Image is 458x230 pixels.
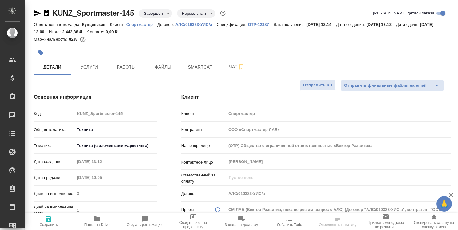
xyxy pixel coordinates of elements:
[127,223,163,227] span: Создать рекламацию
[226,204,451,215] div: СМ ЛАБ (Вектор Развития, пока не решим вопрос с АЛС) (Договор "АЛС/010323-УИС/а", контрагент "ООО...
[75,206,157,215] input: Пустое поле
[69,37,78,42] p: 82%
[34,93,157,101] h4: Основная информация
[181,172,226,184] p: Ответственный за оплату
[341,80,444,91] div: split button
[75,125,157,135] div: Техника
[306,22,336,27] p: [DATE] 12:14
[173,220,213,229] span: Создать счет на предоплату
[181,191,226,197] p: Договор
[75,141,157,151] div: Техника (с элементами маркетинга)
[142,11,164,16] button: Завершен
[341,80,430,91] button: Отправить финальные файлы на email
[319,223,356,227] span: Определить тематику
[181,111,226,117] p: Клиент
[169,213,217,230] button: Создать счет на предоплату
[49,30,62,34] p: Итого:
[185,63,215,71] span: Smartcat
[181,143,226,149] p: Наше юр. лицо
[300,80,336,91] button: Отправить КП
[225,223,258,227] span: Заявка на доставку
[436,196,452,212] button: 🙏
[34,175,75,181] p: Дата продажи
[86,30,106,34] p: К оплате:
[303,82,332,89] span: Отправить КП
[34,204,75,216] p: Дней на выполнение (авт.)
[362,213,410,230] button: Призвать менеджера по развитию
[366,22,396,27] p: [DATE] 13:12
[277,223,302,227] span: Добавить Todo
[222,63,252,71] span: Чат
[75,189,157,198] input: Пустое поле
[410,213,458,230] button: Скопировать ссылку на оценку заказа
[34,111,75,117] p: Код
[34,159,75,165] p: Дата создания
[110,22,126,27] p: Клиент:
[373,10,434,16] span: [PERSON_NAME] детали заказа
[34,46,47,59] button: Добавить тэг
[219,9,227,17] button: Доп статусы указывают на важность/срочность заказа
[111,63,141,71] span: Работы
[248,22,273,27] a: OTP-12387
[121,213,169,230] button: Создать рекламацию
[52,9,134,17] a: KUNZ_Sportmaster-145
[181,207,195,213] p: Проект
[314,213,362,230] button: Определить тематику
[34,10,41,17] button: Скопировать ссылку для ЯМессенджера
[226,109,451,118] input: Пустое поле
[396,22,420,27] p: Дата сдачи:
[439,197,449,210] span: 🙏
[265,213,313,230] button: Добавить Todo
[226,189,451,198] input: Пустое поле
[126,22,157,27] a: Спортмастер
[157,22,175,27] p: Договор:
[336,22,366,27] p: Дата создания:
[226,141,451,150] input: Пустое поле
[228,174,437,181] input: Пустое поле
[43,10,50,17] button: Скопировать ссылку
[274,22,306,27] p: Дата получения:
[34,37,69,42] p: Маржинальность:
[148,63,178,71] span: Файлы
[39,223,58,227] span: Сохранить
[75,109,157,118] input: Пустое поле
[181,159,226,165] p: Контактное лицо
[181,93,451,101] h4: Клиент
[34,127,75,133] p: Общая тематика
[365,220,406,229] span: Призвать менеджера по развитию
[75,157,129,166] input: Пустое поле
[79,35,87,43] button: 374.85 RUB;
[217,213,265,230] button: Заявка на доставку
[84,223,110,227] span: Папка на Drive
[74,63,104,71] span: Услуги
[62,30,86,34] p: 2 443,88 ₽
[175,22,217,27] a: АЛС/010323-УИС/а
[180,11,208,16] button: Нормальный
[34,191,75,197] p: Дней на выполнение
[344,82,427,89] span: Отправить финальные файлы на email
[414,220,454,229] span: Скопировать ссылку на оценку заказа
[177,9,215,18] div: Завершен
[75,173,129,182] input: Пустое поле
[34,143,75,149] p: Тематика
[217,22,248,27] p: Спецификация:
[25,213,73,230] button: Сохранить
[226,125,451,134] input: Пустое поле
[139,9,172,18] div: Завершен
[106,30,122,34] p: 0,00 ₽
[73,213,121,230] button: Папка на Drive
[82,22,110,27] p: Кунцевская
[238,63,245,71] svg: Подписаться
[34,22,82,27] p: Ответственная команда:
[181,127,226,133] p: Контрагент
[38,63,67,71] span: Детали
